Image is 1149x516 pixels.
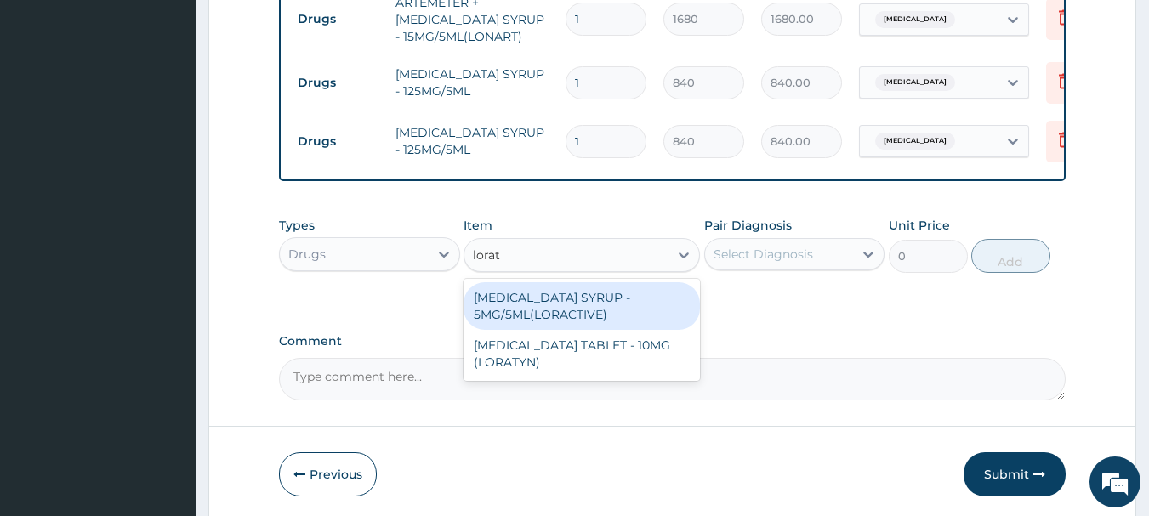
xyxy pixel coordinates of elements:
textarea: Type your message and hit 'Enter' [9,339,324,399]
td: [MEDICAL_DATA] SYRUP - 125MG/5ML [387,57,557,108]
label: Pair Diagnosis [704,217,792,234]
button: Add [971,239,1050,273]
span: We're online! [99,151,235,323]
td: Drugs [289,126,387,157]
td: [MEDICAL_DATA] SYRUP - 125MG/5ML [387,116,557,167]
label: Comment [279,334,1067,349]
span: [MEDICAL_DATA] [875,74,955,91]
button: Previous [279,452,377,496]
img: d_794563401_company_1708531726252_794563401 [31,85,69,128]
div: [MEDICAL_DATA] SYRUP - 5MG/5ML(LORACTIVE) [464,282,700,330]
div: Select Diagnosis [714,246,813,263]
label: Types [279,218,315,233]
td: Drugs [289,67,387,99]
div: [MEDICAL_DATA] TABLET - 10MG (LORATYN) [464,330,700,377]
span: [MEDICAL_DATA] [875,11,955,28]
button: Submit [964,452,1066,496]
span: [MEDICAL_DATA] [875,133,955,150]
label: Item [464,217,492,234]
div: Minimize live chat window [279,9,320,49]
td: Drugs [289,3,387,35]
div: Drugs [288,246,326,263]
div: Chat with us now [88,95,286,117]
label: Unit Price [889,217,950,234]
